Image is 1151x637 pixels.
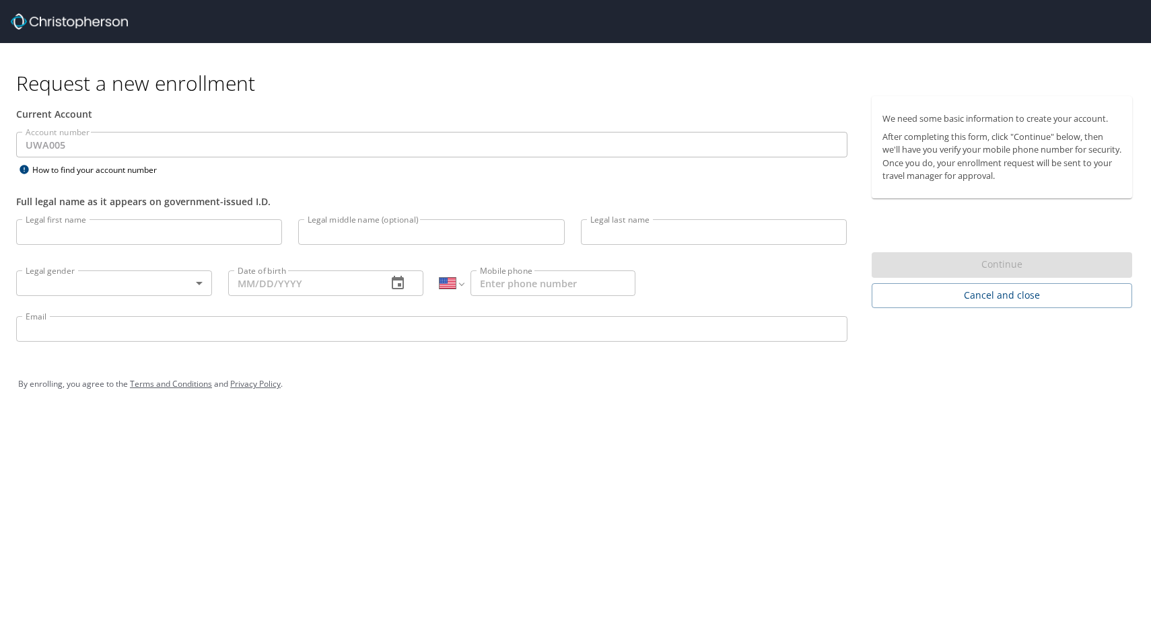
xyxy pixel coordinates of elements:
[882,130,1122,182] p: After completing this form, click "Continue" below, then we'll have you verify your mobile phone ...
[16,270,212,296] div: ​
[16,161,184,178] div: How to find your account number
[16,107,847,121] div: Current Account
[11,13,128,30] img: cbt logo
[18,367,1133,401] div: By enrolling, you agree to the and .
[16,194,847,209] div: Full legal name as it appears on government-issued I.D.
[882,287,1122,304] span: Cancel and close
[16,70,1143,96] h1: Request a new enrollment
[230,378,281,389] a: Privacy Policy
[130,378,212,389] a: Terms and Conditions
[882,112,1122,125] p: We need some basic information to create your account.
[228,270,377,296] input: MM/DD/YYYY
[872,283,1133,308] button: Cancel and close
[470,270,635,296] input: Enter phone number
